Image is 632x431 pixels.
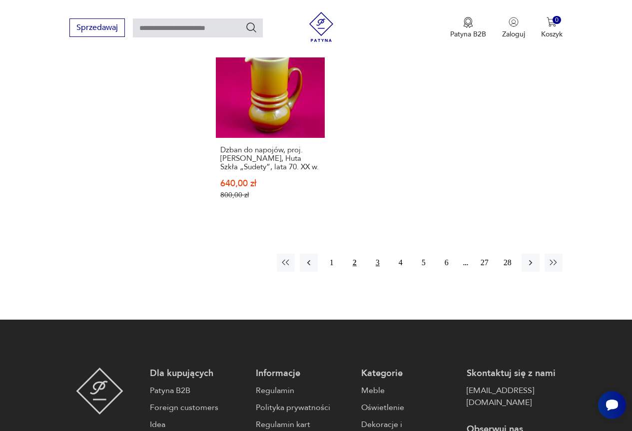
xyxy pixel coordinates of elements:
a: Polityka prywatności [256,402,351,414]
p: Dla kupujących [150,368,245,380]
p: Informacje [256,368,351,380]
button: 4 [392,254,410,272]
button: Patyna B2B [450,17,486,39]
button: 3 [369,254,387,272]
button: Zaloguj [502,17,525,39]
button: Sprzedawaj [69,18,125,37]
a: Idea [150,419,245,431]
button: 5 [415,254,433,272]
p: Patyna B2B [450,29,486,39]
img: Patyna - sklep z meblami i dekoracjami vintage [76,368,123,415]
p: Skontaktuj się z nami [467,368,562,380]
a: [EMAIL_ADDRESS][DOMAIN_NAME] [467,385,562,409]
p: Zaloguj [502,29,525,39]
p: Kategorie [361,368,457,380]
button: 27 [476,254,494,272]
h3: Dzban do napojów, proj. [PERSON_NAME], Huta Szkła „Sudety”, lata 70. XX w. [220,146,320,171]
a: Sprzedawaj [69,25,125,32]
a: Regulamin [256,385,351,397]
img: Ikona medalu [463,17,473,28]
a: Patyna B2B [150,385,245,397]
button: 1 [323,254,341,272]
iframe: Smartsupp widget button [598,391,626,419]
a: SaleKlasykDzban do napojów, proj. Lucyna Pijaczewska, Huta Szkła „Sudety”, lata 70. XX w.Dzban do... [216,29,325,219]
p: Koszyk [541,29,563,39]
button: 2 [346,254,364,272]
a: Foreign customers [150,402,245,414]
img: Ikona koszyka [547,17,557,27]
img: Ikonka użytkownika [509,17,519,27]
a: Ikona medaluPatyna B2B [450,17,486,39]
a: Oświetlenie [361,402,457,414]
img: Patyna - sklep z meblami i dekoracjami vintage [306,12,336,42]
button: Szukaj [245,21,257,33]
p: 800,00 zł [220,191,320,199]
div: 0 [553,16,561,24]
button: 6 [438,254,456,272]
button: 28 [499,254,517,272]
a: Meble [361,385,457,397]
p: 640,00 zł [220,179,320,188]
button: 0Koszyk [541,17,563,39]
